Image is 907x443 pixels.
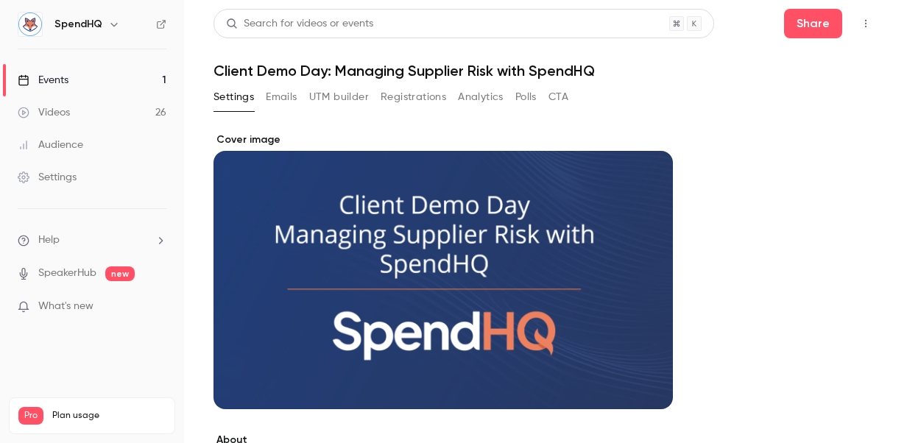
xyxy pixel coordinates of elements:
[105,266,135,281] span: new
[18,233,166,248] li: help-dropdown-opener
[213,132,673,409] section: Cover image
[784,9,842,38] button: Share
[266,85,297,109] button: Emails
[458,85,504,109] button: Analytics
[213,132,673,147] label: Cover image
[18,105,70,120] div: Videos
[548,85,568,109] button: CTA
[18,170,77,185] div: Settings
[38,233,60,248] span: Help
[515,85,537,109] button: Polls
[38,299,93,314] span: What's new
[213,62,878,79] h1: Client Demo Day: Managing Supplier Risk with SpendHQ
[309,85,369,109] button: UTM builder
[54,17,102,32] h6: SpendHQ
[18,13,42,36] img: SpendHQ
[18,138,83,152] div: Audience
[18,73,68,88] div: Events
[52,410,166,422] span: Plan usage
[38,266,96,281] a: SpeakerHub
[381,85,446,109] button: Registrations
[213,85,254,109] button: Settings
[18,407,43,425] span: Pro
[226,16,373,32] div: Search for videos or events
